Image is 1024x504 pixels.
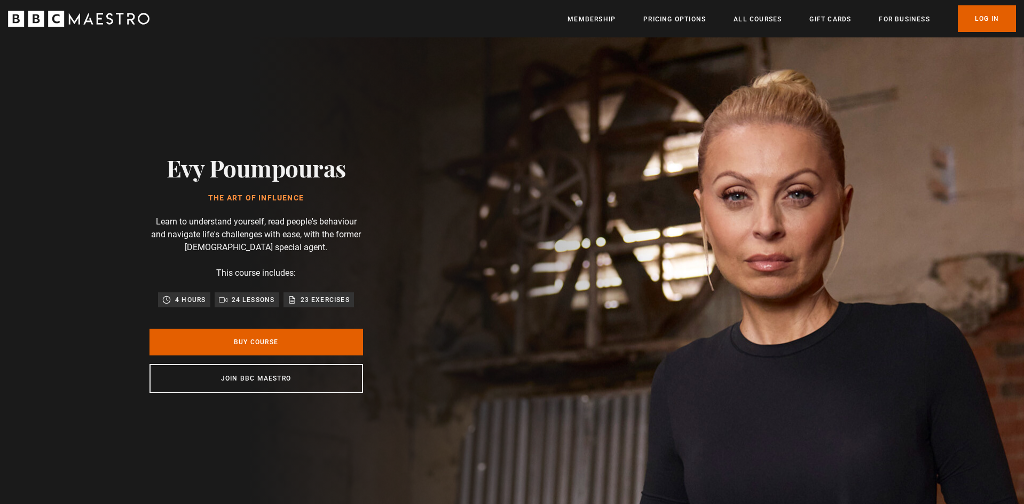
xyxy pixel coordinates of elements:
a: Membership [568,14,616,25]
a: All Courses [734,14,782,25]
a: Buy Course [149,329,363,355]
h2: Evy Poumpouras [167,154,346,181]
a: Log In [958,5,1016,32]
h1: The Art of Influence [167,194,346,203]
p: This course includes: [216,267,296,280]
a: Pricing Options [643,14,706,25]
p: 23 exercises [301,294,350,305]
a: Join BBC Maestro [149,364,363,393]
svg: BBC Maestro [8,11,149,27]
p: Learn to understand yourself, read people's behaviour and navigate life's challenges with ease, w... [149,215,363,254]
p: 24 lessons [232,294,275,305]
a: Gift Cards [809,14,851,25]
nav: Primary [568,5,1016,32]
a: For business [879,14,930,25]
p: 4 hours [175,294,206,305]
